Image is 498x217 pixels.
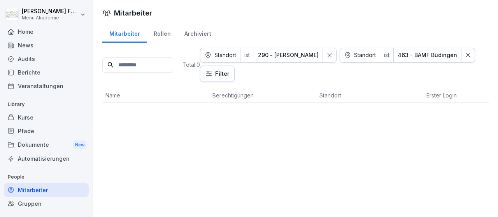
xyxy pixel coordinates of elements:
[4,66,89,79] a: Berichte
[4,197,89,210] a: Gruppen
[4,138,89,152] div: Dokumente
[398,51,457,59] div: 463 - BAMF Büdingen
[4,138,89,152] a: DokumenteNew
[4,79,89,93] a: Veranstaltungen
[240,48,254,62] div: ist
[4,124,89,138] a: Pfade
[258,51,319,59] div: 290 - [PERSON_NAME]
[177,23,218,43] a: Archiviert
[4,183,89,197] a: Mitarbeiter
[102,88,209,103] th: Name
[205,70,230,78] div: Filter
[209,88,316,103] th: Berechtigungen
[22,15,79,21] p: Menü Akademie
[200,66,234,82] button: Filter
[4,25,89,38] a: Home
[4,152,89,165] a: Automatisierungen
[316,88,423,103] th: Standort
[4,111,89,124] a: Kurse
[73,141,86,149] div: New
[22,8,79,15] p: [PERSON_NAME] Faschon
[114,8,152,18] h1: Mitarbeiter
[380,48,393,62] div: ist
[4,38,89,52] a: News
[4,171,89,183] p: People
[102,23,147,43] a: Mitarbeiter
[147,23,177,43] a: Rollen
[4,98,89,111] p: Library
[4,52,89,66] a: Audits
[182,61,200,68] p: Total: 0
